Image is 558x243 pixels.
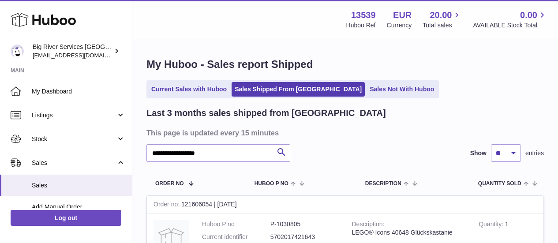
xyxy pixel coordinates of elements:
[387,21,412,30] div: Currency
[148,82,230,97] a: Current Sales with Huboo
[365,181,401,187] span: Description
[352,228,466,237] div: LEGO® Icons 40648 Glückskastanie
[146,57,544,71] h1: My Huboo - Sales report Shipped
[478,181,521,187] span: Quantity Sold
[270,233,339,241] dd: 5702017421643
[423,21,462,30] span: Total sales
[473,21,547,30] span: AVAILABLE Stock Total
[146,107,386,119] h2: Last 3 months sales shipped from [GEOGRAPHIC_DATA]
[270,220,339,228] dd: P-1030805
[470,149,487,157] label: Show
[33,52,130,59] span: [EMAIL_ADDRESS][DOMAIN_NAME]
[33,43,112,60] div: Big River Services [GEOGRAPHIC_DATA]
[255,181,288,187] span: Huboo P no
[367,82,437,97] a: Sales Not With Huboo
[147,196,543,213] div: 121606054 | [DATE]
[202,220,270,228] dt: Huboo P no
[11,210,121,226] a: Log out
[11,45,24,58] img: de-logistics@bigriverintl.com
[32,135,116,143] span: Stock
[32,203,125,211] span: Add Manual Order
[32,159,116,167] span: Sales
[525,149,544,157] span: entries
[473,9,547,30] a: 0.00 AVAILABLE Stock Total
[393,9,412,21] strong: EUR
[423,9,462,30] a: 20.00 Total sales
[155,181,184,187] span: Order No
[32,87,125,96] span: My Dashboard
[232,82,365,97] a: Sales Shipped From [GEOGRAPHIC_DATA]
[146,128,542,138] h3: This page is updated every 15 minutes
[32,181,125,190] span: Sales
[352,221,385,230] strong: Description
[430,9,452,21] span: 20.00
[346,21,376,30] div: Huboo Ref
[520,9,537,21] span: 0.00
[351,9,376,21] strong: 13539
[202,233,270,241] dt: Current identifier
[32,111,116,120] span: Listings
[154,201,181,210] strong: Order no
[479,221,505,230] strong: Quantity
